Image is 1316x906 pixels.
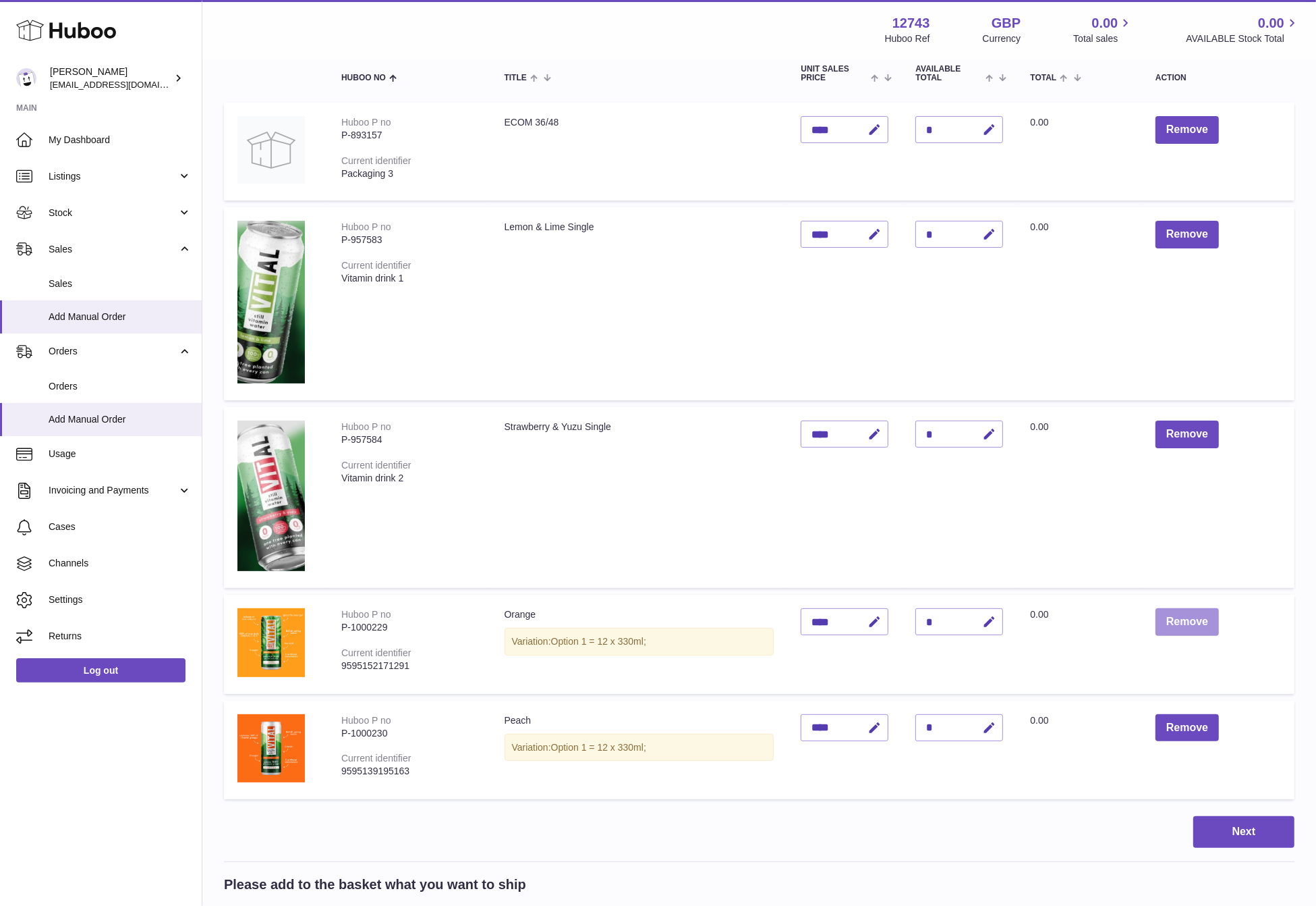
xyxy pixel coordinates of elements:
button: Remove [1155,714,1219,742]
span: 0.00 [1030,221,1048,232]
div: Current identifier [341,753,411,764]
span: Returns [49,630,192,643]
div: Current identifier [341,155,411,166]
td: Strawberry & Yuzu Single [491,407,788,588]
div: P-1000230 [341,727,478,740]
span: Sales [49,277,192,290]
img: Orange [237,608,305,677]
span: Settings [49,593,192,606]
span: 0.00 [1030,117,1048,128]
div: Current identifier [341,647,411,658]
span: 0.00 [1030,609,1048,620]
span: Unit Sales Price [801,65,867,82]
div: Current identifier [341,460,411,471]
span: Title [505,74,527,82]
div: Packaging 3 [341,167,478,180]
span: Invoicing and Payments [49,484,177,497]
span: Cases [49,521,192,533]
img: Peach [237,714,305,783]
div: Action [1155,74,1281,82]
div: Huboo P no [341,715,391,726]
span: Orders [49,345,177,358]
button: Remove [1155,221,1219,248]
div: Vitamin drink 2 [341,472,478,485]
div: Variation: [505,734,774,762]
span: Stock [49,207,177,219]
span: [EMAIL_ADDRESS][DOMAIN_NAME] [50,79,198,90]
div: P-957583 [341,234,478,246]
strong: GBP [992,14,1021,32]
div: 9595152171291 [341,660,478,672]
div: Currency [983,32,1021,45]
span: Option 1 = 12 x 330ml; [551,636,646,647]
span: Huboo no [341,74,386,82]
div: Huboo P no [341,221,391,232]
a: Log out [16,658,185,683]
td: Peach [491,701,788,800]
span: My Dashboard [49,134,192,146]
div: Huboo Ref [885,32,930,45]
div: Variation: [505,628,774,656]
div: Huboo P no [341,609,391,620]
button: Remove [1155,116,1219,144]
div: Huboo P no [341,117,391,128]
td: Orange [491,595,788,694]
div: P-957584 [341,433,478,446]
div: P-1000229 [341,621,478,634]
td: ECOM 36/48 [491,103,788,201]
span: 0.00 [1030,421,1048,432]
span: Channels [49,557,192,570]
span: Sales [49,243,177,256]
span: Option 1 = 12 x 330ml; [551,742,646,753]
div: [PERSON_NAME] [50,65,171,91]
div: Vitamin drink 1 [341,272,478,285]
strong: 12743 [892,14,930,32]
span: 0.00 [1092,14,1118,32]
h2: Please add to the basket what you want to ship [224,876,526,894]
div: P-893157 [341,129,478,142]
span: Orders [49,380,192,393]
a: 0.00 Total sales [1073,14,1133,45]
div: 9595139195163 [341,765,478,778]
button: Remove [1155,608,1219,636]
span: 0.00 [1258,14,1284,32]
td: Lemon & Lime Single [491,207,788,400]
img: Strawberry & Yuzu Single [237,421,305,571]
button: Next [1193,816,1294,848]
img: ECOM 36/48 [237,116,305,184]
img: al@vital-drinks.co.uk [16,68,36,88]
span: Add Manual Order [49,311,192,323]
button: Remove [1155,421,1219,448]
span: Total sales [1073,32,1133,45]
span: Add Manual Order [49,413,192,426]
div: Current identifier [341,260,411,271]
div: Huboo P no [341,421,391,432]
span: Listings [49,170,177,183]
span: Total [1030,74,1056,82]
span: AVAILABLE Total [915,65,982,82]
span: 0.00 [1030,715,1048,726]
a: 0.00 AVAILABLE Stock Total [1186,14,1300,45]
span: AVAILABLE Stock Total [1186,32,1300,45]
span: Usage [49,448,192,460]
img: Lemon & Lime Single [237,221,305,383]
